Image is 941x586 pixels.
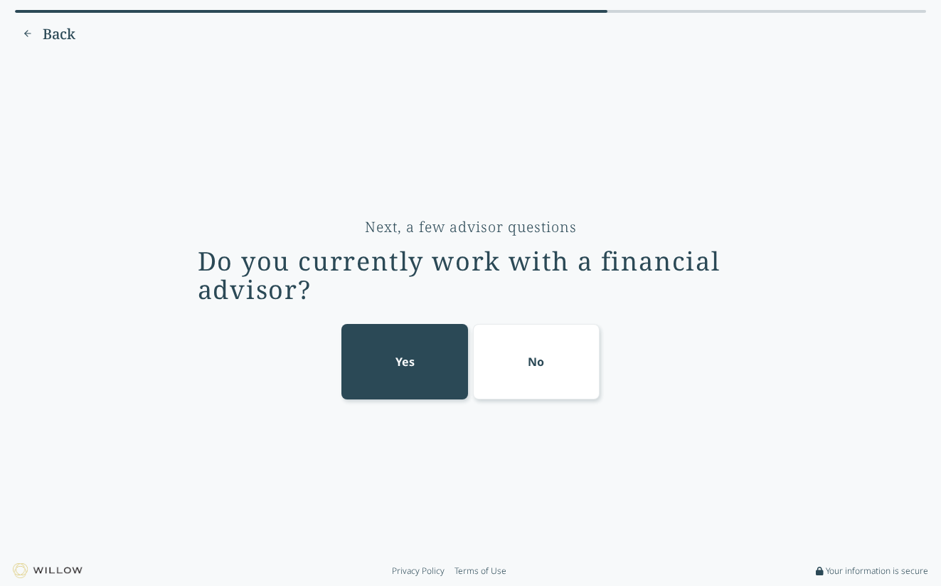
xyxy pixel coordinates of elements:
span: Back [43,24,75,44]
span: Your information is secure [826,565,928,577]
div: Do you currently work with a financial advisor? [198,247,744,304]
div: No [528,353,544,370]
a: Terms of Use [454,565,506,577]
div: Next, a few advisor questions [365,217,577,237]
button: Previous question [15,23,83,46]
div: 65% complete [15,10,607,13]
img: Willow logo [13,563,83,578]
div: Yes [395,353,415,370]
a: Privacy Policy [392,565,445,577]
